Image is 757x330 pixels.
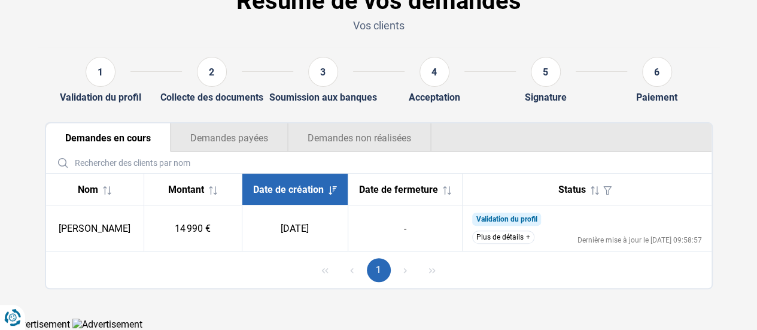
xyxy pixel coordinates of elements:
div: Signature [525,92,567,103]
td: 14 990 € [144,205,242,252]
div: Paiement [636,92,677,103]
input: Rechercher des clients par nom [51,152,707,173]
button: Page 1 [367,258,391,282]
span: Nom [78,184,98,195]
div: 5 [531,57,561,87]
span: Date de fermeture [359,184,438,195]
div: Acceptation [409,92,460,103]
span: Date de création [253,184,324,195]
button: Demandes payées [171,123,288,152]
div: Validation du profil [60,92,141,103]
div: 4 [419,57,449,87]
button: Next Page [393,258,417,282]
td: [PERSON_NAME] [46,205,144,252]
span: Status [558,184,586,195]
div: Soumission aux banques [269,92,377,103]
td: [DATE] [242,205,348,252]
span: Validation du profil [476,215,537,223]
p: Vos clients [45,18,713,33]
img: Advertisement [72,319,142,330]
button: First Page [313,258,337,282]
td: - [348,205,462,252]
span: Montant [168,184,204,195]
div: Dernière mise à jour le [DATE] 09:58:57 [577,237,702,244]
div: 1 [86,57,115,87]
div: Collecte des documents [160,92,263,103]
div: 3 [308,57,338,87]
button: Previous Page [340,258,364,282]
div: 2 [197,57,227,87]
button: Last Page [420,258,444,282]
button: Demandes non réalisées [288,123,431,152]
button: Plus de détails [472,231,534,244]
button: Demandes en cours [46,123,171,152]
div: 6 [642,57,672,87]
